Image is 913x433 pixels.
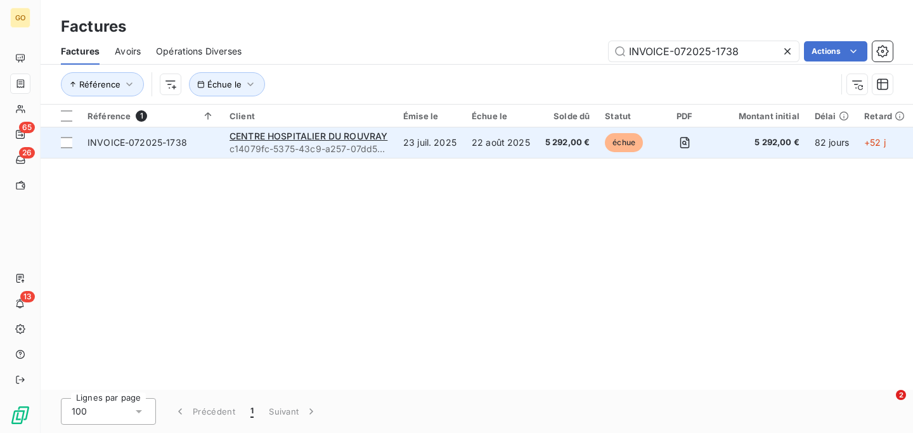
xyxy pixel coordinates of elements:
div: Statut [605,111,646,121]
td: 22 août 2025 [464,127,538,158]
button: Suivant [261,398,325,425]
button: 1 [243,398,261,425]
span: Référence [87,111,131,121]
div: Client [230,111,388,121]
span: 100 [72,405,87,418]
div: Émise le [403,111,456,121]
span: 1 [250,405,254,418]
img: Logo LeanPay [10,405,30,425]
span: 2 [896,390,906,400]
button: Référence [61,72,144,96]
div: Montant initial [723,111,800,121]
div: Solde dû [545,111,590,121]
iframe: Intercom live chat [870,390,900,420]
h3: Factures [61,15,126,38]
span: INVOICE-072025-1738 [87,137,187,148]
span: CENTRE HOSPITALIER DU ROUVRAY [230,131,387,141]
span: +52 j [864,137,886,148]
span: Opérations Diverses [156,45,242,58]
td: 23 juil. 2025 [396,127,464,158]
span: Factures [61,45,100,58]
span: 5 292,00 € [723,136,800,149]
div: PDF [661,111,708,121]
div: Retard [864,111,905,121]
span: 13 [20,291,35,302]
span: c14079fc-5375-43c9-a257-07dd548d96ca [230,143,388,155]
td: 82 jours [807,127,857,158]
input: Rechercher [609,41,799,61]
span: 5 292,00 € [545,136,590,149]
div: GO [10,8,30,28]
span: 1 [136,110,147,122]
span: 26 [19,147,35,158]
span: Avoirs [115,45,141,58]
div: Échue le [472,111,530,121]
button: Actions [804,41,867,61]
span: échue [605,133,643,152]
span: Échue le [207,79,242,89]
button: Précédent [166,398,243,425]
span: Référence [79,79,120,89]
span: 65 [19,122,35,133]
button: Échue le [189,72,265,96]
div: Délai [815,111,849,121]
